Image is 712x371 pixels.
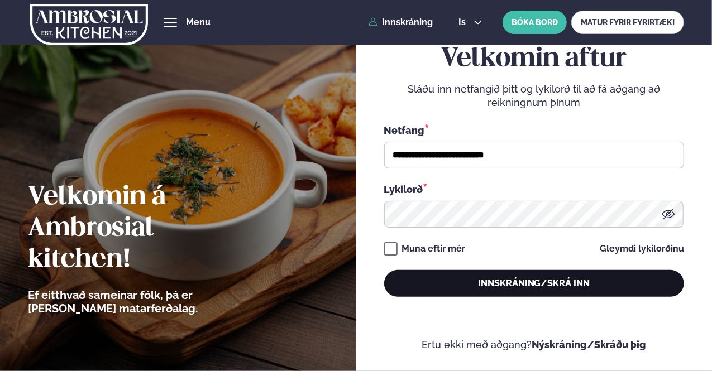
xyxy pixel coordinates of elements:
p: Ef eitthvað sameinar fólk, þá er [PERSON_NAME] matarferðalag. [28,288,260,315]
a: Innskráning [369,17,433,27]
p: Sláðu inn netfangið þitt og lykilorð til að fá aðgang að reikningnum þínum [384,83,684,109]
a: Nýskráning/Skráðu þig [532,339,647,350]
button: hamburger [164,16,177,29]
span: is [458,18,469,27]
div: Netfang [384,123,684,137]
button: BÓKA BORÐ [503,11,567,34]
button: is [450,18,491,27]
a: Gleymdi lykilorðinu [600,244,684,253]
h2: Velkomin aftur [384,44,684,75]
h2: Velkomin á Ambrosial kitchen! [28,182,260,276]
button: Innskráning/Skrá inn [384,270,684,297]
img: logo [30,2,148,47]
a: MATUR FYRIR FYRIRTÆKI [571,11,684,34]
div: Lykilorð [384,182,684,196]
p: Ertu ekki með aðgang? [384,338,684,351]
